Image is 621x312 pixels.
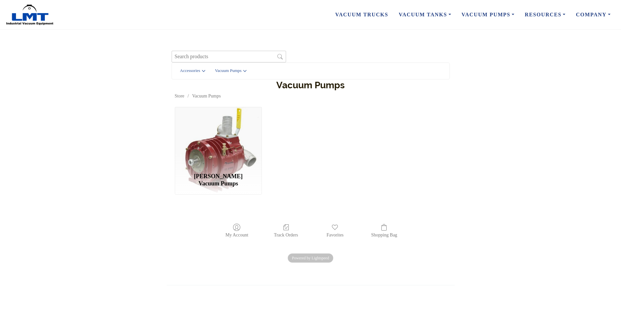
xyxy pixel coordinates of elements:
[368,223,401,238] a: Shopping Bag
[571,8,616,22] a: Company
[215,68,245,74] span: Vacuum Pumps
[323,223,347,238] a: Favorites
[175,107,262,173] a: Hertell Vacuum Pumps
[175,79,447,91] h1: Vacuum Pumps
[175,94,185,98] a: Store
[222,223,252,238] a: My Account
[192,94,221,98] a: Vacuum Pumps
[330,8,393,22] a: Vacuum Trucks
[183,173,253,187] div: [PERSON_NAME] Vacuum Pumps
[393,8,456,22] a: Vacuum Tanks
[5,4,54,26] img: LMT
[288,253,333,263] span: Powered by Lightspeed
[175,173,262,195] a: [PERSON_NAME] Vacuum Pumps
[180,68,204,74] span: Accessories
[175,64,210,78] a: Accessories
[210,64,251,78] a: Vacuum Pumps
[172,51,286,62] input: Search products
[520,8,571,22] a: Resources
[456,8,520,22] a: Vacuum Pumps
[184,94,192,98] span: /
[175,93,447,99] div: Breadcrumbs
[271,223,301,238] a: Track Orders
